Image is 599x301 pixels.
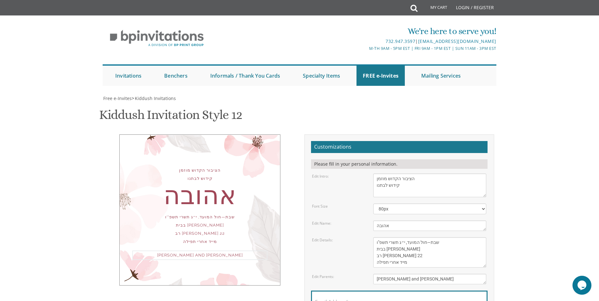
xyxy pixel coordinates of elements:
[373,237,486,268] textarea: This Shabbos, Parshas Vayigash at our home [STREET_ADDRESS][US_STATE]
[135,95,176,101] span: Kiddush Invitations
[373,221,486,231] textarea: Ahuva
[103,95,132,101] a: Free e-Invites
[99,108,242,127] h1: Kiddush Invitation Style 12
[312,204,328,209] label: Font Size
[132,213,267,246] div: שבת—חול המועד, י״ג תשרי תשפ''ו בבית [PERSON_NAME] רב [PERSON_NAME] 22 מייד אחרי תפילה
[373,174,486,197] textarea: We would like to invite you to the Kiddush of our dear daughter
[132,166,267,183] div: הציבור הקדוש מוזמן קידוש לבתנו
[311,141,488,153] h2: Customizations
[234,45,496,52] div: M-Th 9am - 5pm EST | Fri 9am - 1pm EST | Sun 11am - 3pm EST
[572,276,593,295] iframe: chat widget
[297,66,346,86] a: Specialty Items
[132,95,176,101] span: >
[312,221,331,226] label: Edit Name:
[158,66,194,86] a: Benchers
[418,38,496,44] a: [EMAIL_ADDRESS][DOMAIN_NAME]
[103,25,211,51] img: BP Invitation Loft
[234,25,496,38] div: We're here to serve you!
[415,66,467,86] a: Mailing Services
[109,66,148,86] a: Invitations
[312,237,333,243] label: Edit Details:
[311,159,488,169] div: Please fill in your personal information.
[356,66,405,86] a: FREE e-Invites
[132,251,267,260] div: [PERSON_NAME] and [PERSON_NAME]
[312,174,329,179] label: Edit Intro:
[386,38,415,44] a: 732.947.3597
[417,1,452,16] a: My Cart
[132,195,267,204] div: אהובה
[312,274,334,279] label: Edit Parents:
[134,95,176,101] a: Kiddush Invitations
[234,38,496,45] div: |
[373,274,486,284] textarea: [PERSON_NAME] and [PERSON_NAME]
[204,66,286,86] a: Informals / Thank You Cards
